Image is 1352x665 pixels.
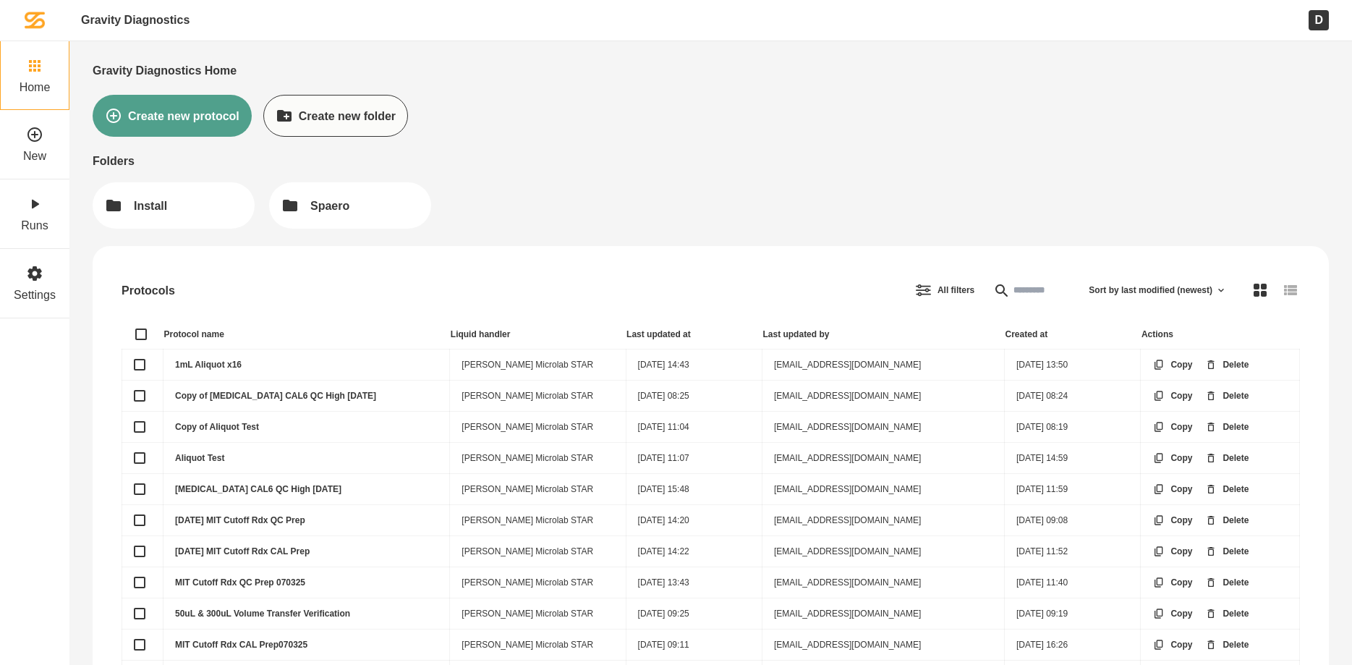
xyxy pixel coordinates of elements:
button: [MEDICAL_DATA] CAL6 QC High [DATE] [134,483,145,495]
td: [DATE] 15:48 [626,474,762,505]
button: MIT Cutoff Rdx CAL Prep070325 [134,639,145,651]
th: Created at [1005,320,1141,350]
td: [DATE] 16:26 [1005,630,1141,661]
td: [DATE] 09:25 [626,598,762,630]
button: Copy [1141,533,1204,569]
td: [DATE] 14:22 [626,536,762,567]
button: Copy [1141,471,1204,507]
tr: 50uL & 300uL Volume Transfer Verification [122,598,1300,630]
button: Delete [1193,596,1261,632]
td: [EMAIL_ADDRESS][DOMAIN_NAME] [762,443,1004,474]
td: [DATE] 11:07 [626,443,762,474]
button: Delete [1193,347,1261,383]
td: [DATE] 14:43 [626,350,762,381]
button: 50uL & 300uL Volume Transfer Verification [134,608,145,619]
td: [DATE] 13:50 [1005,350,1141,381]
button: Tile view [1239,269,1281,311]
button: Filter protocol [902,269,987,311]
tr: MIT Cutoff Rdx QC Prep 070325 [122,567,1300,598]
a: MIT Cutoff Rdx CAL Prep070325 [175,640,307,650]
button: Delete [1193,502,1261,538]
td: [DATE] 14:20 [626,505,762,536]
td: [PERSON_NAME] Microlab STAR [450,505,626,536]
a: Aliquot Test [175,453,224,463]
button: Delete [1193,533,1261,569]
button: Copy of Aliquot Test [134,421,145,433]
td: [PERSON_NAME] Microlab STAR [450,412,626,443]
button: Create new folder [263,95,408,137]
td: [PERSON_NAME] Microlab STAR [450,350,626,381]
button: Aliquot Test [134,452,145,464]
a: Gravity Diagnostics Home [93,64,237,77]
th: Liquid handler [450,320,626,350]
td: [EMAIL_ADDRESS][DOMAIN_NAME] [762,567,1004,598]
a: Gravity Diagnostics [81,13,190,27]
a: [DATE] MIT Cutoff Rdx CAL Prep [175,546,310,556]
td: [EMAIL_ADDRESS][DOMAIN_NAME] [762,474,1004,505]
td: [DATE] 11:40 [1005,567,1141,598]
th: Last updated by [762,320,1004,350]
td: [DATE] 14:59 [1005,443,1141,474]
td: [DATE] 11:04 [626,412,762,443]
td: [DATE] 09:19 [1005,598,1141,630]
div: Install [134,199,167,213]
a: Install [93,182,255,229]
button: Copy [1141,502,1204,538]
a: [DATE] MIT Cutoff Rdx QC Prep [175,515,305,525]
tr: Copy of Aliquot Test [122,412,1300,443]
div: Spaero [310,199,349,213]
button: 1mL Aliquot x16 [134,359,145,370]
a: 1mL Aliquot x16 [175,360,242,370]
td: [DATE] 08:24 [1005,381,1141,412]
td: [EMAIL_ADDRESS][DOMAIN_NAME] [762,350,1004,381]
button: Delete [1193,440,1261,476]
td: [EMAIL_ADDRESS][DOMAIN_NAME] [762,412,1004,443]
td: [PERSON_NAME] Microlab STAR [450,567,626,598]
td: [PERSON_NAME] Microlab STAR [450,630,626,661]
button: Copy [1141,378,1204,414]
td: [PERSON_NAME] Microlab STAR [450,598,626,630]
button: Select all protocols [135,329,147,340]
td: [DATE] 11:52 [1005,536,1141,567]
tr: [DATE] MIT Cutoff Rdx CAL Prep [122,536,1300,567]
button: Create new protocol [93,95,252,137]
td: [PERSON_NAME] Microlab STAR [450,474,626,505]
td: [DATE] 08:19 [1005,412,1141,443]
button: Spaero [269,182,431,229]
button: [DATE] MIT Cutoff Rdx QC Prep [134,514,145,526]
label: Home [20,80,51,94]
td: [EMAIL_ADDRESS][DOMAIN_NAME] [762,505,1004,536]
tr: MIT Cutoff Rdx CAL Prep070325 [122,630,1300,661]
a: Copy of [MEDICAL_DATA] CAL6 QC High [DATE] [175,391,376,401]
button: Delete [1193,409,1261,445]
a: Copy of Aliquot Test [175,422,259,432]
img: Spaero logomark [25,10,45,30]
th: Actions [1141,320,1300,350]
label: Runs [21,219,48,232]
td: [DATE] 13:43 [626,567,762,598]
tr: 1mL Aliquot x16 [122,350,1300,381]
a: 50uL & 300uL Volume Transfer Verification [175,609,350,619]
button: Delete [1193,471,1261,507]
th: Last updated at [626,320,762,350]
tr: Aliquot Test [122,443,1300,474]
button: Copy [1141,409,1204,445]
button: List view [1270,269,1311,311]
td: [DATE] 09:08 [1005,505,1141,536]
tr: [DATE] MIT Cutoff Rdx QC Prep [122,505,1300,536]
td: [EMAIL_ADDRESS][DOMAIN_NAME] [762,598,1004,630]
button: Copy [1141,596,1204,632]
a: [MEDICAL_DATA] CAL6 QC High [DATE] [175,484,341,494]
button: MIT Cutoff Rdx QC Prep 070325 [134,577,145,588]
button: [DATE] MIT Cutoff Rdx CAL Prep [134,546,145,557]
label: New [23,149,46,163]
a: MIT Cutoff Rdx QC Prep 070325 [175,577,305,588]
th: Protocol name [163,320,450,350]
td: [PERSON_NAME] Microlab STAR [450,381,626,412]
div: Folders [93,154,1329,168]
button: Copy [1141,440,1204,476]
button: Copy of [MEDICAL_DATA] CAL6 QC High [DATE] [134,390,145,402]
